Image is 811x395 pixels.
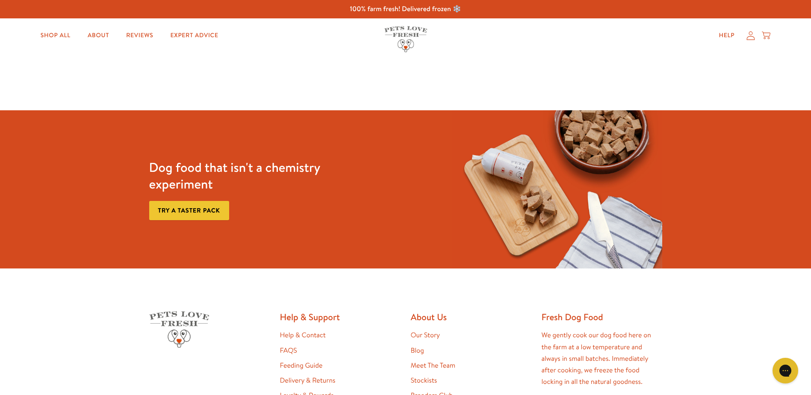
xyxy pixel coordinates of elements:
[81,27,116,44] a: About
[411,361,455,370] a: Meet The Team
[280,311,401,323] h2: Help & Support
[768,355,802,386] iframe: Gorgias live chat messenger
[149,311,209,348] img: Pets Love Fresh
[280,346,297,355] a: FAQS
[411,330,440,340] a: Our Story
[149,159,359,192] h3: Dog food that isn't a chemistry experiment
[411,376,437,385] a: Stockists
[542,311,662,323] h2: Fresh Dog Food
[384,26,427,52] img: Pets Love Fresh
[280,361,323,370] a: Feeding Guide
[411,346,424,355] a: Blog
[280,376,336,385] a: Delivery & Returns
[149,201,229,220] a: Try a taster pack
[119,27,160,44] a: Reviews
[542,330,662,388] p: We gently cook our dog food here on the farm at a low temperature and always in small batches. Im...
[164,27,225,44] a: Expert Advice
[411,311,531,323] h2: About Us
[452,110,662,268] img: Fussy
[712,27,741,44] a: Help
[280,330,326,340] a: Help & Contact
[34,27,77,44] a: Shop All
